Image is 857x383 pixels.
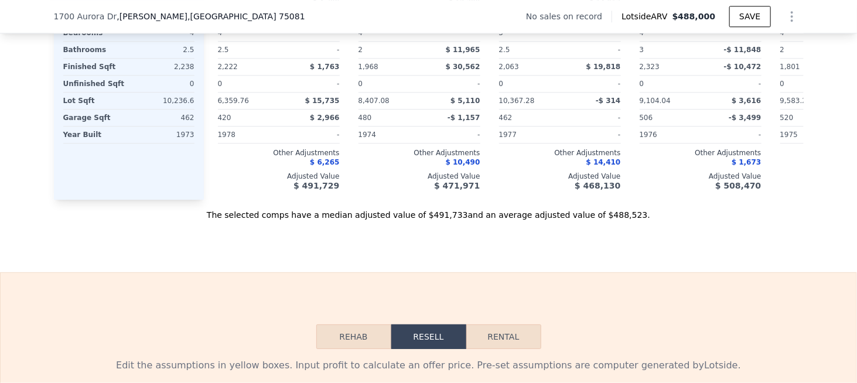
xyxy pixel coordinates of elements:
[218,114,231,122] span: 420
[422,126,480,143] div: -
[281,76,340,92] div: -
[218,126,276,143] div: 1978
[640,126,698,143] div: 1976
[729,6,770,27] button: SAVE
[305,97,340,105] span: $ 15,735
[63,76,127,92] div: Unfinished Sqft
[780,5,804,28] button: Show Options
[131,42,194,58] div: 2.5
[218,42,276,58] div: 2.5
[499,80,504,88] span: 0
[729,114,761,122] span: -$ 3,499
[358,97,390,105] span: 8,407.08
[316,324,391,349] button: Rehab
[218,97,249,105] span: 6,359.76
[640,80,644,88] span: 0
[446,63,480,71] span: $ 30,562
[724,63,762,71] span: -$ 10,472
[422,76,480,92] div: -
[640,148,762,158] div: Other Adjustments
[562,110,621,126] div: -
[780,42,839,58] div: 2
[640,172,762,181] div: Adjusted Value
[131,59,194,75] div: 2,238
[499,114,513,122] span: 462
[450,97,480,105] span: $ 5,110
[293,181,339,190] span: $ 491,729
[526,11,612,22] div: No sales on record
[446,158,480,166] span: $ 10,490
[63,59,127,75] div: Finished Sqft
[54,200,804,221] div: The selected comps have a median adjusted value of $491,733 and an average adjusted value of $488...
[499,63,519,71] span: 2,063
[310,114,339,122] span: $ 2,966
[218,148,340,158] div: Other Adjustments
[672,12,716,21] span: $488,000
[575,181,620,190] span: $ 468,130
[562,76,621,92] div: -
[586,63,621,71] span: $ 19,818
[640,97,671,105] span: 9,104.04
[63,126,127,143] div: Year Built
[703,126,762,143] div: -
[63,93,127,109] div: Lot Sqft
[780,126,839,143] div: 1975
[622,11,672,22] span: Lotside ARV
[131,126,194,143] div: 1973
[131,93,194,109] div: 10,236.6
[499,172,621,181] div: Adjusted Value
[218,80,223,88] span: 0
[724,46,762,54] span: -$ 11,848
[499,97,535,105] span: 10,367.28
[187,12,305,21] span: , [GEOGRAPHIC_DATA] 75081
[703,76,762,92] div: -
[281,126,340,143] div: -
[63,358,794,372] div: Edit the assumptions in yellow boxes. Input profit to calculate an offer price. Pre-set assumptio...
[358,63,378,71] span: 1,968
[466,324,541,349] button: Rental
[780,114,794,122] span: 520
[391,324,466,349] button: Resell
[63,42,127,58] div: Bathrooms
[715,181,761,190] span: $ 508,470
[640,42,698,58] div: 3
[499,126,558,143] div: 1977
[358,114,372,122] span: 480
[499,42,558,58] div: 2.5
[780,63,800,71] span: 1,801
[586,158,621,166] span: $ 14,410
[117,11,305,22] span: , [PERSON_NAME]
[281,42,340,58] div: -
[358,42,417,58] div: 2
[218,172,340,181] div: Adjusted Value
[640,114,653,122] span: 506
[562,42,621,58] div: -
[358,172,480,181] div: Adjusted Value
[446,46,480,54] span: $ 11,965
[448,114,480,122] span: -$ 1,157
[780,97,807,105] span: 9,583.2
[732,97,761,105] span: $ 3,616
[434,181,480,190] span: $ 471,971
[131,76,194,92] div: 0
[562,126,621,143] div: -
[640,63,660,71] span: 2,323
[310,158,339,166] span: $ 6,265
[310,63,339,71] span: $ 1,763
[780,80,785,88] span: 0
[499,148,621,158] div: Other Adjustments
[218,63,238,71] span: 2,222
[63,110,127,126] div: Garage Sqft
[131,110,194,126] div: 462
[358,126,417,143] div: 1974
[54,11,117,22] span: 1700 Aurora Dr
[596,97,621,105] span: -$ 314
[358,148,480,158] div: Other Adjustments
[732,158,761,166] span: $ 1,673
[358,80,363,88] span: 0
